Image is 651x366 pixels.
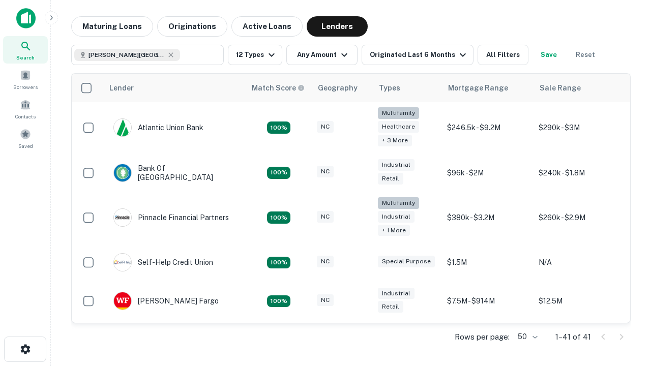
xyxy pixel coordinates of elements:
button: Any Amount [286,45,358,65]
th: Mortgage Range [442,74,534,102]
div: Matching Properties: 15, hasApolloMatch: undefined [267,295,290,308]
div: NC [317,256,334,267]
div: Self-help Credit Union [113,253,213,271]
td: $380k - $3.2M [442,192,534,243]
td: $1.5M [442,243,534,282]
img: picture [114,254,131,271]
td: $12.5M [534,282,625,320]
img: picture [114,164,131,181]
a: Contacts [3,95,48,123]
div: Industrial [378,211,415,223]
button: Originated Last 6 Months [362,45,474,65]
div: NC [317,211,334,223]
button: Maturing Loans [71,16,153,37]
td: $290k - $3M [534,102,625,154]
div: Originated Last 6 Months [370,49,469,61]
div: Special Purpose [378,256,435,267]
div: Healthcare [378,121,419,133]
td: $246.5k - $9.2M [442,102,534,154]
div: Mortgage Range [448,82,508,94]
span: Contacts [15,112,36,120]
button: Reset [569,45,602,65]
div: Capitalize uses an advanced AI algorithm to match your search with the best lender. The match sco... [252,82,305,94]
button: Lenders [307,16,368,37]
td: $96k - $2M [442,154,534,192]
div: Industrial [378,288,415,299]
div: Geography [318,82,358,94]
button: Active Loans [231,16,303,37]
div: Matching Properties: 14, hasApolloMatch: undefined [267,121,290,134]
td: $7.5M - $914M [442,282,534,320]
div: + 1 more [378,225,410,236]
td: $260k - $2.9M [534,192,625,243]
div: Lender [109,82,134,94]
div: Sale Range [540,82,581,94]
div: Matching Properties: 15, hasApolloMatch: undefined [267,167,290,179]
span: Search [16,53,35,62]
button: Originations [157,16,227,37]
div: + 3 more [378,135,412,146]
td: N/A [534,243,625,282]
td: $240k - $1.8M [534,154,625,192]
p: Rows per page: [455,331,510,343]
div: NC [317,294,334,306]
div: Industrial [378,159,415,171]
span: Borrowers [13,83,38,91]
a: Borrowers [3,66,48,93]
button: Save your search to get updates of matches that match your search criteria. [532,45,565,65]
img: capitalize-icon.png [16,8,36,28]
div: Types [379,82,400,94]
div: NC [317,166,334,177]
th: Capitalize uses an advanced AI algorithm to match your search with the best lender. The match sco... [246,74,312,102]
img: picture [114,209,131,226]
th: Geography [312,74,373,102]
div: NC [317,121,334,133]
button: 12 Types [228,45,282,65]
div: [PERSON_NAME] Fargo [113,292,219,310]
div: Multifamily [378,107,419,119]
p: 1–41 of 41 [555,331,591,343]
div: Retail [378,301,403,313]
div: Pinnacle Financial Partners [113,208,229,227]
div: Matching Properties: 24, hasApolloMatch: undefined [267,211,290,224]
h6: Match Score [252,82,303,94]
iframe: Chat Widget [600,252,651,301]
div: Atlantic Union Bank [113,118,203,137]
th: Sale Range [534,74,625,102]
a: Saved [3,125,48,152]
th: Types [373,74,442,102]
div: Retail [378,173,403,185]
button: All Filters [478,45,528,65]
a: Search [3,36,48,64]
div: Multifamily [378,197,419,209]
span: Saved [18,142,33,150]
th: Lender [103,74,246,102]
div: Matching Properties: 11, hasApolloMatch: undefined [267,257,290,269]
div: 50 [514,329,539,344]
span: [PERSON_NAME][GEOGRAPHIC_DATA], [GEOGRAPHIC_DATA] [88,50,165,59]
img: picture [114,119,131,136]
img: picture [114,292,131,310]
div: Bank Of [GEOGRAPHIC_DATA] [113,164,235,182]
